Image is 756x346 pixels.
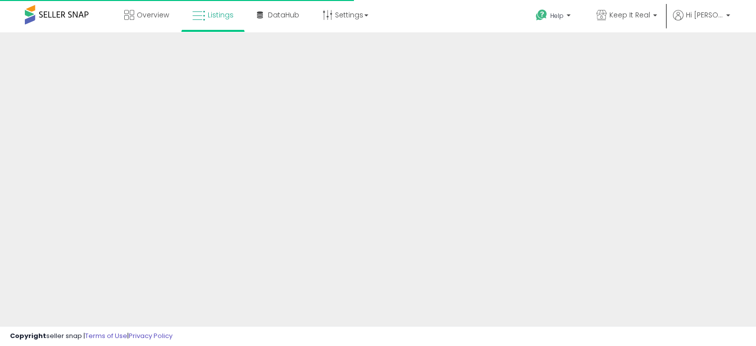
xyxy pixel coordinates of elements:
span: Keep It Real [609,10,650,20]
a: Terms of Use [85,331,127,341]
a: Hi [PERSON_NAME] [673,10,730,32]
a: Help [528,1,581,32]
span: Hi [PERSON_NAME] [686,10,723,20]
span: Help [550,11,564,20]
span: Overview [137,10,169,20]
strong: Copyright [10,331,46,341]
span: DataHub [268,10,299,20]
span: Listings [208,10,234,20]
i: Get Help [535,9,548,21]
div: seller snap | | [10,332,172,341]
a: Privacy Policy [129,331,172,341]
